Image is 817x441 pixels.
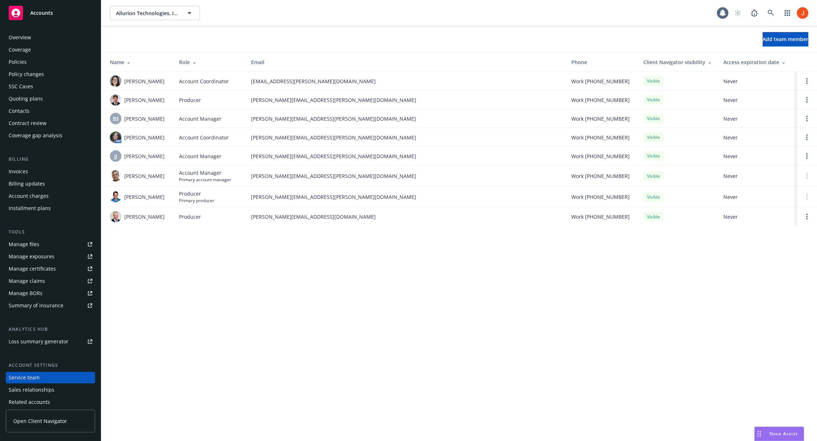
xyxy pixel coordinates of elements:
[124,213,165,220] span: [PERSON_NAME]
[6,68,95,80] a: Policy changes
[723,172,791,180] span: Never
[9,251,54,262] div: Manage exposures
[6,396,95,408] a: Related accounts
[9,190,49,202] div: Account charges
[723,193,791,201] span: Never
[6,3,95,23] a: Accounts
[30,10,53,16] span: Accounts
[571,152,630,160] span: Work [PHONE_NUMBER]
[179,213,201,220] span: Producer
[797,7,808,19] img: photo
[803,152,811,160] a: Open options
[251,193,560,201] span: [PERSON_NAME][EMAIL_ADDRESS][PERSON_NAME][DOMAIN_NAME]
[571,58,632,66] div: Phone
[251,77,560,85] span: [EMAIL_ADDRESS][PERSON_NAME][DOMAIN_NAME]
[6,130,95,141] a: Coverage gap analysis
[251,213,560,220] span: [PERSON_NAME][EMAIL_ADDRESS][DOMAIN_NAME]
[9,178,45,190] div: Billing updates
[251,58,560,66] div: Email
[251,152,560,160] span: [PERSON_NAME][EMAIL_ADDRESS][PERSON_NAME][DOMAIN_NAME]
[9,93,43,104] div: Quoting plans
[643,151,664,160] div: Visible
[6,228,95,236] div: Tools
[803,114,811,123] a: Open options
[179,152,222,160] span: Account Manager
[769,431,798,437] span: Nova Assist
[643,212,664,221] div: Visible
[755,427,764,441] div: Drag to move
[6,263,95,275] a: Manage certificates
[179,58,240,66] div: Role
[124,172,165,180] span: [PERSON_NAME]
[803,133,811,142] a: Open options
[643,58,712,66] div: Client Navigator visibility
[571,172,630,180] span: Work [PHONE_NUMBER]
[124,193,165,201] span: [PERSON_NAME]
[6,93,95,104] a: Quoting plans
[179,177,231,183] span: Primary account manager
[179,169,231,177] span: Account Manager
[179,77,229,85] span: Account Coordinator
[6,384,95,396] a: Sales relationships
[110,6,200,20] button: Allurion Technologies, Inc.
[803,77,811,85] a: Open options
[571,193,630,201] span: Work [PHONE_NUMBER]
[6,362,95,369] div: Account settings
[6,178,95,190] a: Billing updates
[9,202,51,214] div: Installment plans
[754,427,804,441] button: Nova Assist
[643,133,664,142] div: Visible
[571,77,630,85] span: Work [PHONE_NUMBER]
[780,6,795,20] a: Switch app
[6,44,95,55] a: Coverage
[179,197,214,204] span: Primary producer
[643,171,664,181] div: Visible
[643,76,664,85] div: Visible
[6,336,95,347] a: Loss summary generator
[9,117,46,129] div: Contract review
[723,115,791,122] span: Never
[643,95,664,104] div: Visible
[6,251,95,262] a: Manage exposures
[179,134,229,141] span: Account Coordinator
[9,68,44,80] div: Policy changes
[114,152,117,160] span: JJ
[6,288,95,299] a: Manage BORs
[763,36,808,43] span: Add team member
[251,115,560,122] span: [PERSON_NAME][EMAIL_ADDRESS][PERSON_NAME][DOMAIN_NAME]
[803,95,811,104] a: Open options
[9,56,27,68] div: Policies
[723,134,791,141] span: Never
[124,77,165,85] span: [PERSON_NAME]
[763,32,808,46] button: Add team member
[110,170,121,182] img: photo
[124,115,165,122] span: [PERSON_NAME]
[110,94,121,106] img: photo
[9,105,30,117] div: Contacts
[723,77,791,85] span: Never
[6,156,95,163] div: Billing
[179,96,201,104] span: Producer
[13,417,67,425] span: Open Client Navigator
[9,300,63,311] div: Summary of insurance
[747,6,762,20] a: Report a Bug
[9,396,50,408] div: Related accounts
[113,115,119,122] span: BS
[723,96,791,104] span: Never
[571,96,630,104] span: Work [PHONE_NUMBER]
[723,152,791,160] span: Never
[251,134,560,141] span: [PERSON_NAME][EMAIL_ADDRESS][PERSON_NAME][DOMAIN_NAME]
[9,81,33,92] div: SSC Cases
[9,275,45,287] div: Manage claims
[9,288,43,299] div: Manage BORs
[643,114,664,123] div: Visible
[803,212,811,221] a: Open options
[124,96,165,104] span: [PERSON_NAME]
[110,211,121,222] img: photo
[6,117,95,129] a: Contract review
[764,6,778,20] a: Search
[9,239,39,250] div: Manage files
[9,336,68,347] div: Loss summary generator
[6,326,95,333] div: Analytics hub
